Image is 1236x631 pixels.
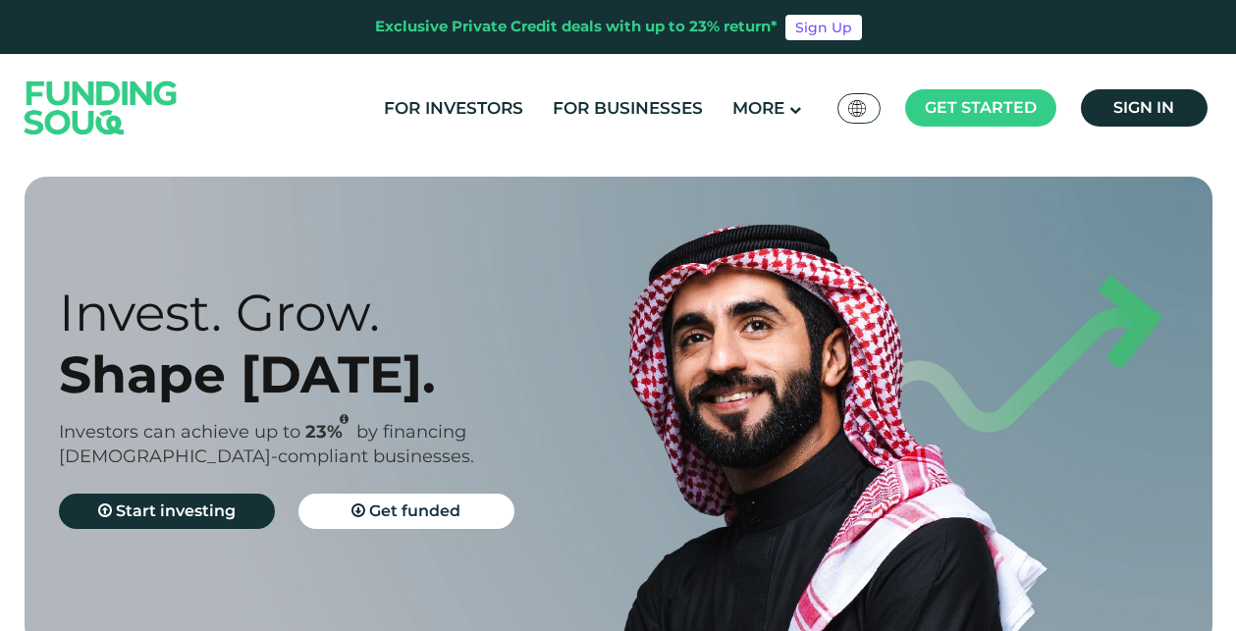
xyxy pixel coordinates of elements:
a: Sign Up [785,15,862,40]
a: Sign in [1081,89,1208,127]
div: Invest. Grow. [59,282,653,343]
span: Start investing [116,501,236,520]
span: 23% [305,421,356,443]
img: SA Flag [848,100,866,117]
span: Get funded [369,501,460,520]
div: Shape [DATE]. [59,343,653,405]
a: Start investing [59,494,275,529]
span: Investors can achieve up to [59,421,300,443]
span: by financing [DEMOGRAPHIC_DATA]-compliant businesses. [59,421,474,467]
div: Exclusive Private Credit deals with up to 23% return* [375,16,778,38]
span: More [732,98,784,118]
a: For Investors [379,92,528,125]
span: Sign in [1113,98,1174,117]
img: Logo [5,58,197,157]
span: Get started [925,98,1037,117]
a: For Businesses [548,92,708,125]
a: Get funded [298,494,514,529]
i: 23% IRR (expected) ~ 15% Net yield (expected) [340,414,349,425]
